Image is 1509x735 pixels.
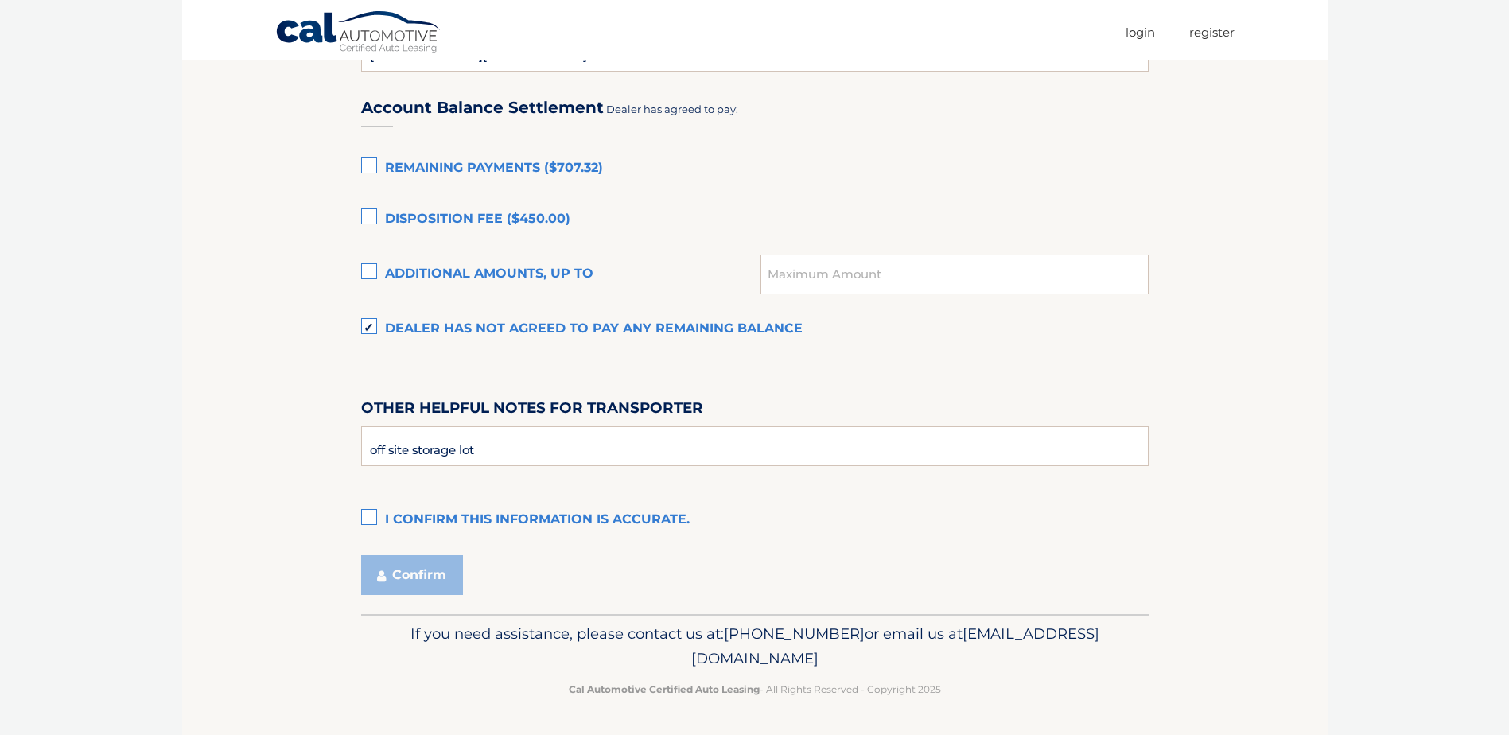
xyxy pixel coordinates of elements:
[361,504,1149,536] label: I confirm this information is accurate.
[275,10,442,56] a: Cal Automotive
[361,396,703,426] label: Other helpful notes for transporter
[1189,19,1235,45] a: Register
[371,681,1138,698] p: - All Rights Reserved - Copyright 2025
[606,103,738,115] span: Dealer has agreed to pay:
[569,683,760,695] strong: Cal Automotive Certified Auto Leasing
[361,555,463,595] button: Confirm
[371,621,1138,672] p: If you need assistance, please contact us at: or email us at
[1126,19,1155,45] a: Login
[361,204,1149,235] label: Disposition Fee ($450.00)
[724,624,865,643] span: [PHONE_NUMBER]
[361,153,1149,185] label: Remaining Payments ($707.32)
[361,98,604,118] h3: Account Balance Settlement
[760,255,1148,294] input: Maximum Amount
[361,313,1149,345] label: Dealer has not agreed to pay any remaining balance
[361,259,761,290] label: Additional amounts, up to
